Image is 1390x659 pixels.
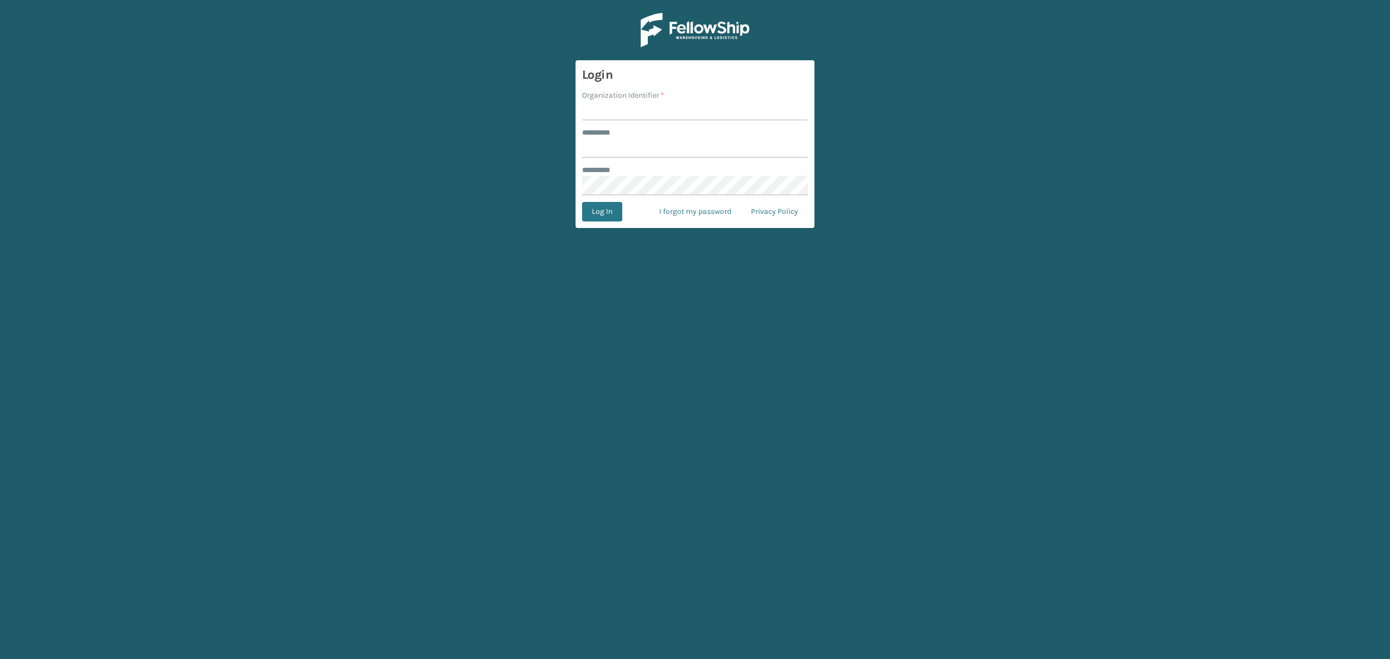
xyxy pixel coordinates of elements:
[649,202,741,221] a: I forgot my password
[582,90,664,101] label: Organization Identifier
[641,13,749,47] img: Logo
[582,202,622,221] button: Log In
[741,202,808,221] a: Privacy Policy
[582,67,808,83] h3: Login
